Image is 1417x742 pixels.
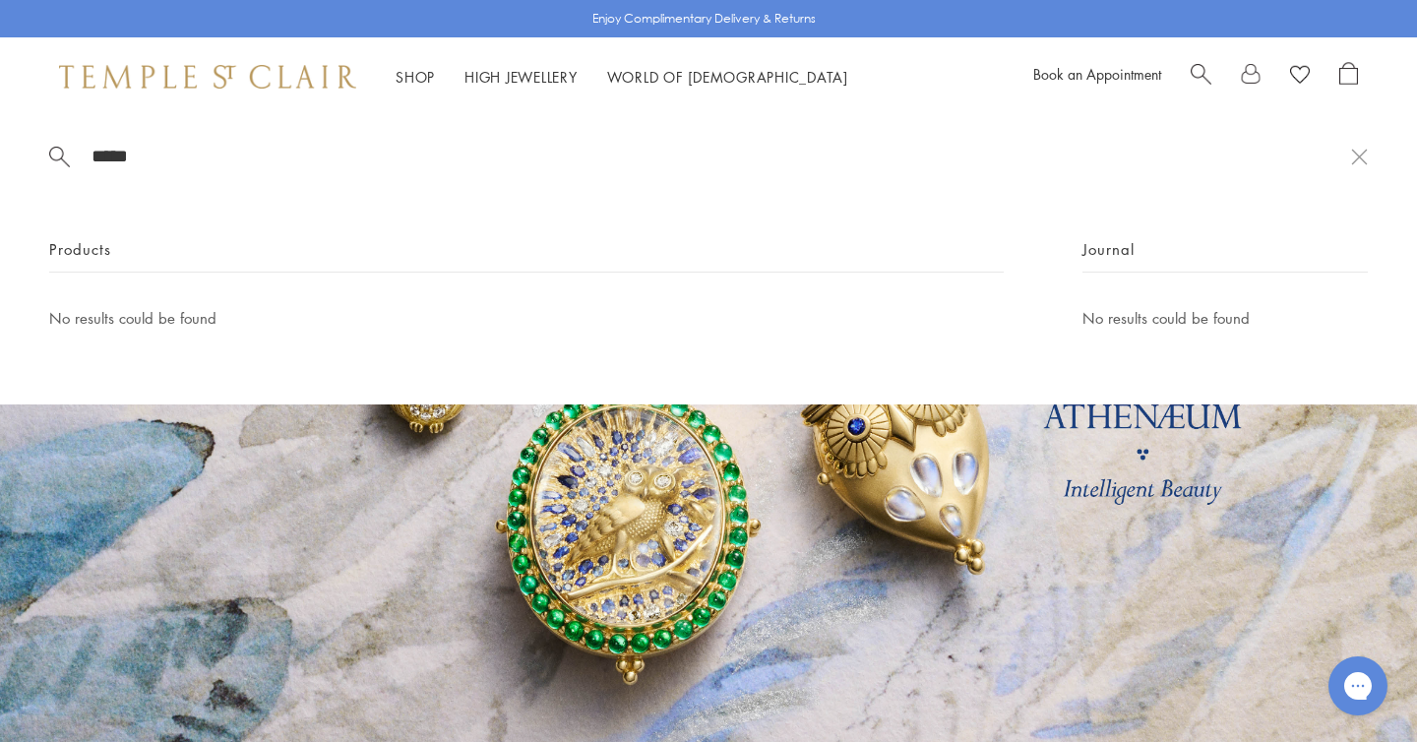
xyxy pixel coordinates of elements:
p: Enjoy Complimentary Delivery & Returns [592,9,816,29]
a: Search [1191,62,1211,92]
nav: Main navigation [396,65,848,90]
p: No results could be found [1082,306,1368,331]
iframe: Gorgias live chat messenger [1319,649,1397,722]
img: Temple St. Clair [59,65,356,89]
a: Book an Appointment [1033,64,1161,84]
a: World of [DEMOGRAPHIC_DATA]World of [DEMOGRAPHIC_DATA] [607,67,848,87]
span: Journal [1082,237,1135,262]
a: ShopShop [396,67,435,87]
p: No results could be found [49,306,1004,331]
span: Products [49,237,111,262]
a: Open Shopping Bag [1339,62,1358,92]
a: High JewelleryHigh Jewellery [464,67,578,87]
a: View Wishlist [1290,62,1310,92]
